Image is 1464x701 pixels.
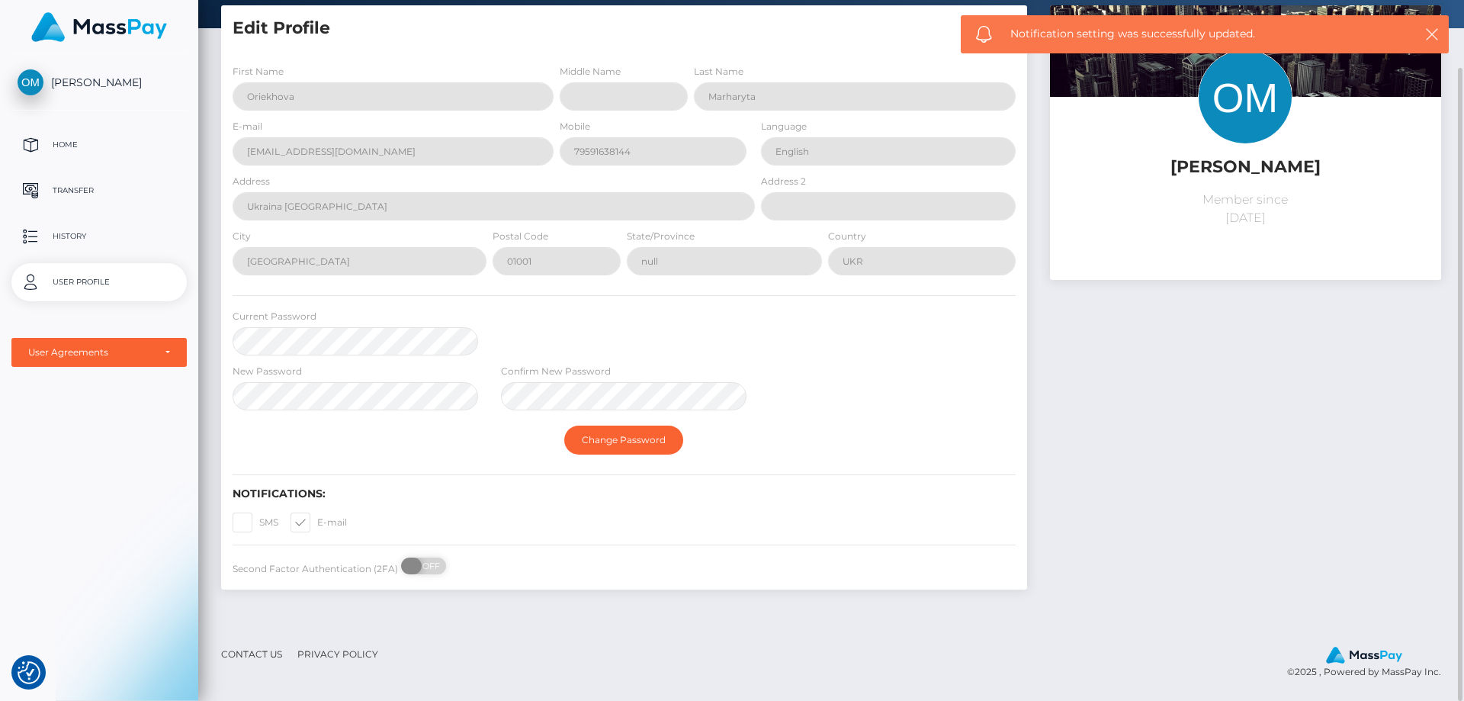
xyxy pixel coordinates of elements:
[233,513,278,532] label: SMS
[233,230,251,243] label: City
[18,225,181,248] p: History
[1061,191,1430,227] p: Member since [DATE]
[409,558,448,574] span: OFF
[291,642,384,666] a: Privacy Policy
[1326,647,1402,664] img: MassPay
[215,642,288,666] a: Contact Us
[501,365,611,378] label: Confirm New Password
[1050,5,1441,266] img: ...
[18,661,40,684] img: Revisit consent button
[761,175,806,188] label: Address 2
[291,513,347,532] label: E-mail
[11,338,187,367] button: User Agreements
[694,65,743,79] label: Last Name
[18,179,181,202] p: Transfer
[18,661,40,684] button: Consent Preferences
[11,263,187,301] a: User Profile
[560,65,621,79] label: Middle Name
[233,120,262,133] label: E-mail
[233,562,398,576] label: Second Factor Authentication (2FA)
[11,76,187,89] span: [PERSON_NAME]
[11,126,187,164] a: Home
[564,426,683,455] button: Change Password
[761,120,807,133] label: Language
[233,65,284,79] label: First Name
[627,230,695,243] label: State/Province
[1287,646,1453,680] div: © 2025 , Powered by MassPay Inc.
[233,365,302,378] label: New Password
[828,230,866,243] label: Country
[11,217,187,256] a: History
[18,271,181,294] p: User Profile
[28,346,153,359] div: User Agreements
[493,230,548,243] label: Postal Code
[233,310,316,323] label: Current Password
[1010,26,1387,42] span: Notification setting was successfully updated.
[233,17,1016,40] h5: Edit Profile
[233,487,1016,500] h6: Notifications:
[18,133,181,156] p: Home
[560,120,590,133] label: Mobile
[233,175,270,188] label: Address
[1061,156,1430,179] h5: [PERSON_NAME]
[31,12,167,42] img: MassPay
[11,172,187,210] a: Transfer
